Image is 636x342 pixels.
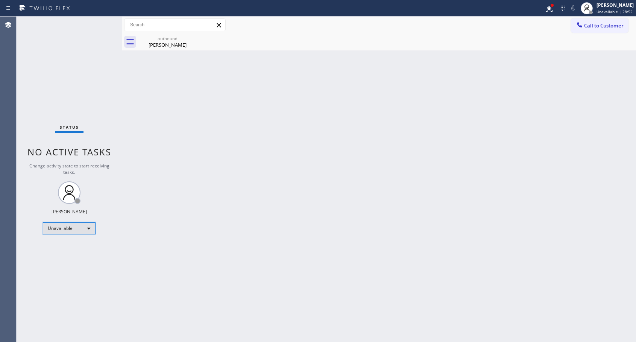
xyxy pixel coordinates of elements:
span: Status [60,125,79,130]
div: [PERSON_NAME] [52,208,87,215]
div: [PERSON_NAME] [597,2,634,8]
input: Search [124,19,225,31]
button: Call to Customer [571,18,628,33]
button: Mute [568,3,578,14]
span: Change activity state to start receiving tasks. [29,163,109,175]
div: Unavailable [43,222,96,234]
div: [PERSON_NAME] [139,41,196,48]
span: No active tasks [27,146,111,158]
div: outbound [139,36,196,41]
div: Chris Stacey [139,33,196,50]
span: Call to Customer [584,22,624,29]
span: Unavailable | 28:52 [597,9,633,14]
